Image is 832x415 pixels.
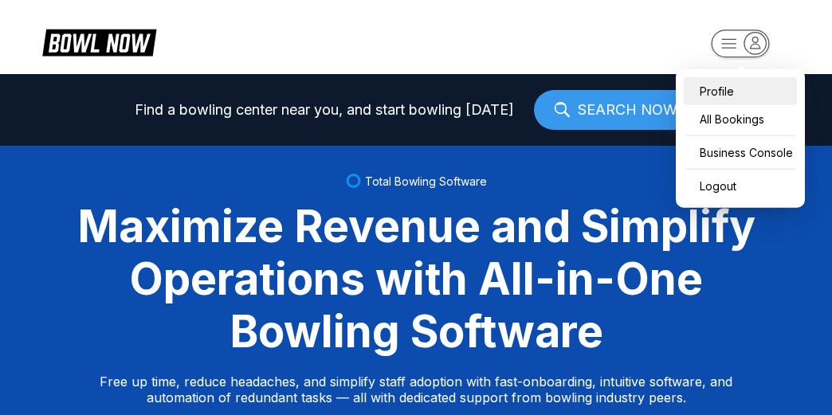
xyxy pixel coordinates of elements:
a: All Bookings [684,105,797,133]
span: Find a bowling center near you, and start bowling [DATE] [135,102,514,118]
span: Total Bowling Software [365,174,487,188]
button: Logout [684,172,740,200]
a: Profile [684,77,797,105]
a: SEARCH NOW [534,90,697,130]
a: Business Console [684,139,797,166]
div: Maximize Revenue and Simplify Operations with All-in-One Bowling Software [57,200,775,358]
